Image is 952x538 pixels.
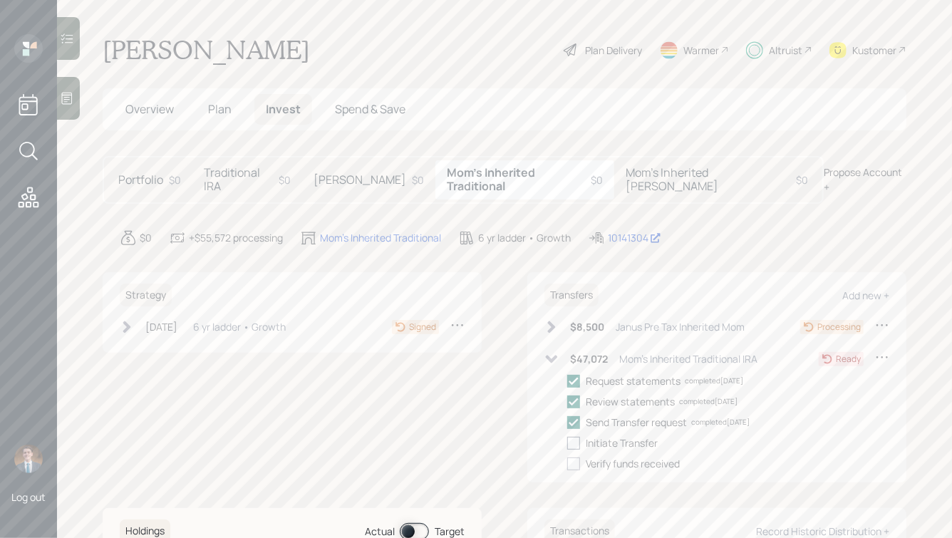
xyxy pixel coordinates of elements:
div: $0 [140,230,152,245]
div: Log out [11,490,46,504]
div: $0 [412,172,424,187]
div: Janus Pre Tax Inherited Mom [616,319,745,334]
div: $0 [591,172,603,187]
div: Add new + [842,289,889,302]
div: +$55,572 processing [189,230,283,245]
div: 6 yr ladder • Growth [478,230,571,245]
h5: Traditional IRA [204,166,273,193]
div: [DATE] [145,319,177,334]
h1: [PERSON_NAME] [103,34,310,66]
div: Processing [817,321,861,333]
h6: Transfers [544,284,599,307]
img: hunter_neumayer.jpg [14,445,43,473]
div: Record Historic Distribution + [756,524,889,538]
h6: $8,500 [570,321,604,333]
span: Invest [266,101,301,117]
h5: Mom's Inherited [PERSON_NAME] [626,166,790,193]
div: Warmer [683,43,719,58]
div: Altruist [769,43,802,58]
span: Overview [125,101,174,117]
div: Propose Account + [824,165,906,195]
span: Spend & Save [335,101,405,117]
div: completed [DATE] [679,396,738,407]
div: 6 yr ladder • Growth [193,319,286,334]
div: $0 [169,172,181,187]
div: Kustomer [852,43,896,58]
div: Signed [409,321,436,333]
span: Plan [208,101,232,117]
h6: Strategy [120,284,172,307]
div: completed [DATE] [685,376,743,386]
div: Ready [836,353,861,366]
h5: Mom's Inherited Traditional [447,166,585,193]
div: Request statements [586,373,681,388]
div: Initiate Transfer [586,435,658,450]
div: $0 [279,172,291,187]
div: $0 [796,172,808,187]
div: 10141304 [608,230,661,245]
h5: [PERSON_NAME] [314,173,406,187]
div: Mom's Inherited Traditional [320,230,441,245]
div: completed [DATE] [691,417,750,428]
div: Plan Delivery [585,43,642,58]
div: Verify funds received [586,456,680,471]
div: Send Transfer request [586,415,687,430]
h6: $47,072 [570,353,608,366]
div: Review statements [586,394,675,409]
div: Mom's Inherited Traditional IRA [619,351,757,366]
h5: Portfolio [118,173,163,187]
